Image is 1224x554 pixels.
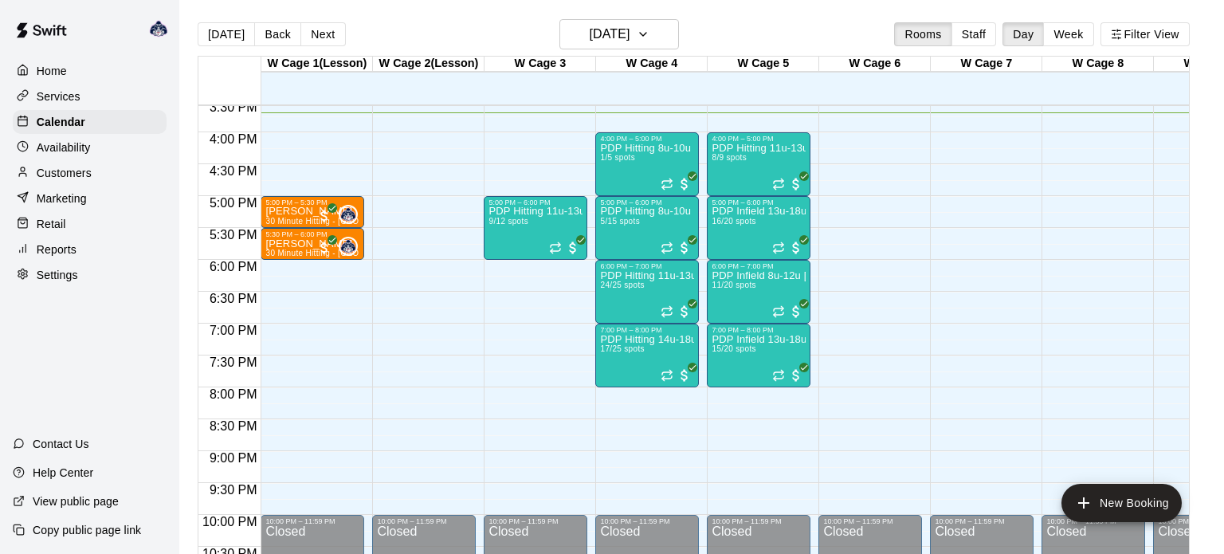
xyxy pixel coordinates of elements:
[484,57,596,72] div: W Cage 3
[549,242,562,254] span: Recurring event
[261,196,364,228] div: 5:00 PM – 5:30 PM: Troy Brower-Tricocci
[261,57,373,72] div: W Cage 1(Lesson)
[712,135,806,143] div: 4:00 PM – 5:00 PM
[772,242,785,254] span: Recurring event
[595,324,699,387] div: 7:00 PM – 8:00 PM: PDP Hitting 14u-18u Westampton
[488,517,583,525] div: 10:00 PM – 11:59 PM
[33,522,141,538] p: Copy public page link
[894,22,951,46] button: Rooms
[661,178,673,191] span: Recurring event
[565,240,581,256] span: All customers have paid
[340,238,356,254] img: Larry Yurkonis
[600,344,644,353] span: 17/25 spots filled
[1061,484,1182,522] button: add
[708,57,819,72] div: W Cage 5
[13,238,167,261] a: Reports
[712,281,755,289] span: 11/20 spots filled
[265,517,359,525] div: 10:00 PM – 11:59 PM
[600,135,694,143] div: 4:00 PM – 5:00 PM
[206,483,261,497] span: 9:30 PM
[595,196,699,260] div: 5:00 PM – 6:00 PM: PDP Hitting 8u-10u Westampton
[951,22,997,46] button: Staff
[37,242,76,257] p: Reports
[339,237,358,256] div: Larry Yurkonis
[300,22,345,46] button: Next
[13,263,167,287] a: Settings
[600,153,635,162] span: 1/5 spots filled
[206,419,261,433] span: 8:30 PM
[1043,22,1093,46] button: Week
[37,216,66,232] p: Retail
[712,198,806,206] div: 5:00 PM – 6:00 PM
[13,84,167,108] a: Services
[935,517,1029,525] div: 10:00 PM – 11:59 PM
[13,212,167,236] a: Retail
[712,326,806,334] div: 7:00 PM – 8:00 PM
[1002,22,1044,46] button: Day
[198,22,255,46] button: [DATE]
[788,304,804,320] span: All customers have paid
[1046,517,1140,525] div: 10:00 PM – 11:59 PM
[206,228,261,242] span: 5:30 PM
[206,324,261,337] span: 7:00 PM
[316,208,332,224] span: All customers have paid
[600,262,694,270] div: 6:00 PM – 7:00 PM
[206,356,261,369] span: 7:30 PM
[37,191,87,206] p: Marketing
[149,19,168,38] img: Larry Yurkonis
[707,260,810,324] div: 6:00 PM – 7:00 PM: PDP Infield 8u-12u Westampton
[265,217,425,226] span: 30 Minute Hitting - [GEOGRAPHIC_DATA]
[13,136,167,159] a: Availability
[661,242,673,254] span: Recurring event
[206,100,261,114] span: 3:30 PM
[677,304,692,320] span: All customers have paid
[661,305,673,318] span: Recurring event
[206,132,261,146] span: 4:00 PM
[772,369,785,382] span: Recurring event
[712,344,755,353] span: 15/20 spots filled
[13,59,167,83] a: Home
[316,240,332,256] span: All customers have paid
[13,110,167,134] a: Calendar
[198,515,261,528] span: 10:00 PM
[559,19,679,49] button: [DATE]
[677,176,692,192] span: All customers have paid
[13,187,167,210] a: Marketing
[788,367,804,383] span: All customers have paid
[788,240,804,256] span: All customers have paid
[484,196,587,260] div: 5:00 PM – 6:00 PM: PDP Hitting 11u-13u Westampton
[37,114,85,130] p: Calendar
[600,198,694,206] div: 5:00 PM – 6:00 PM
[677,367,692,383] span: All customers have paid
[707,196,810,260] div: 5:00 PM – 6:00 PM: PDP Infield 13u-18u Westampton
[206,260,261,273] span: 6:00 PM
[37,267,78,283] p: Settings
[600,517,694,525] div: 10:00 PM – 11:59 PM
[33,493,119,509] p: View public page
[340,206,356,222] img: Larry Yurkonis
[707,324,810,387] div: 7:00 PM – 8:00 PM: PDP Infield 13u-18u Westampton
[712,262,806,270] div: 6:00 PM – 7:00 PM
[823,517,917,525] div: 10:00 PM – 11:59 PM
[819,57,931,72] div: W Cage 6
[37,139,91,155] p: Availability
[600,217,639,226] span: 5/15 spots filled
[265,230,359,238] div: 5:30 PM – 6:00 PM
[146,13,179,45] div: Larry Yurkonis
[13,161,167,185] a: Customers
[488,198,583,206] div: 5:00 PM – 6:00 PM
[206,196,261,210] span: 5:00 PM
[206,164,261,178] span: 4:30 PM
[596,57,708,72] div: W Cage 4
[206,292,261,305] span: 6:30 PM
[488,217,528,226] span: 9/12 spots filled
[600,326,694,334] div: 7:00 PM – 8:00 PM
[206,387,261,401] span: 8:00 PM
[595,260,699,324] div: 6:00 PM – 7:00 PM: PDP Hitting 11u-13u Westampton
